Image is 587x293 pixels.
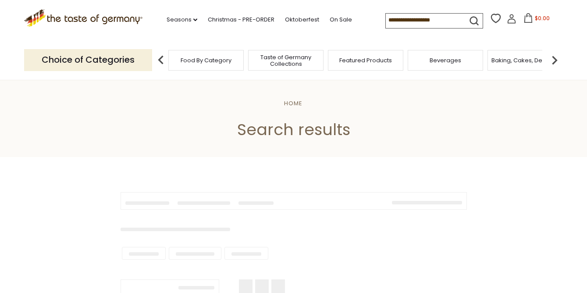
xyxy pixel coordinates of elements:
p: Choice of Categories [24,49,152,71]
a: On Sale [330,15,352,25]
a: Oktoberfest [285,15,319,25]
h1: Search results [27,120,560,139]
a: Featured Products [339,57,392,64]
span: $0.00 [535,14,550,22]
a: Seasons [167,15,197,25]
a: Food By Category [181,57,231,64]
img: previous arrow [152,51,170,69]
a: Taste of Germany Collections [251,54,321,67]
a: Home [284,99,302,107]
img: next arrow [546,51,563,69]
a: Beverages [430,57,461,64]
a: Christmas - PRE-ORDER [208,15,274,25]
button: $0.00 [518,13,555,26]
a: Baking, Cakes, Desserts [491,57,559,64]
